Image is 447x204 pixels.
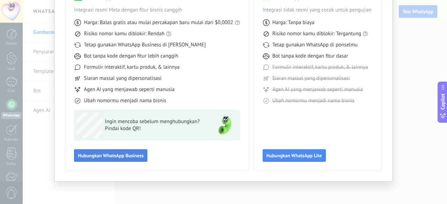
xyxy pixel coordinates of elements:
span: Integrasi resmi Meta dengan fitur bisnis canggih [74,7,240,14]
button: Hubungkan WhatsApp Lite [263,149,326,162]
span: Pindai kode QR! [105,125,207,132]
button: Hubungkan WhatsApp Business [74,149,147,162]
img: green-phone.png [212,113,237,138]
span: Formulir interaktif, kartu produk, & lainnya [272,64,368,71]
span: Copilot [439,93,446,109]
span: Bot tanpa kode dengan fitur lebih canggih [84,53,178,60]
span: Agen AI yang menjawab seperti manusia [272,86,363,93]
span: Tetap gunakan WhatsApp di ponselmu [272,41,358,48]
span: Risiko nomor kamu diblokir: Tergantung [272,30,361,37]
span: Agen AI yang menjawab seperti manusia [84,86,175,93]
span: Ingin mencoba sebelum menghubungkan? [105,118,207,125]
span: Ubah nomormu menjadi nama bisnis [272,97,354,104]
span: Integrasi tidak resmi yang cocok untuk pengujian [263,7,373,14]
span: Hubungkan WhatsApp Lite [266,153,322,158]
span: Ubah nomormu menjadi nama bisnis [84,97,166,104]
span: Tetap gunakan WhatsApp Business di [PERSON_NAME] [84,41,206,48]
span: Harga: Tanpa biaya [272,19,315,26]
span: Hubungkan WhatsApp Business [78,153,144,158]
span: Bot tanpa kode dengan fitur dasar [272,53,348,60]
span: Harga: Balas gratis atau mulai percakapan baru mulai dari $0,0002 [84,19,233,26]
span: Siaran massal yang dipersonalisasi [272,75,350,82]
span: Siaran massal yang dipersonalisasi [84,75,161,82]
span: Risiko nomor kamu diblokir: Rendah [84,30,164,37]
span: Formulir interaktif, kartu produk, & lainnya [84,64,179,71]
